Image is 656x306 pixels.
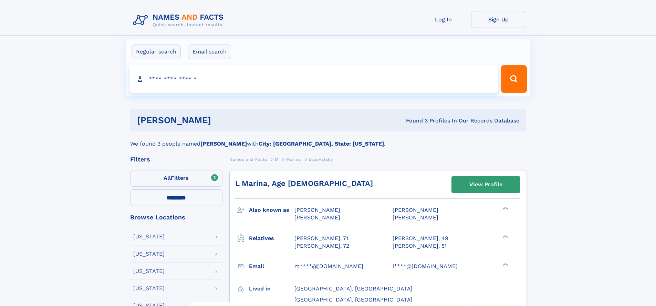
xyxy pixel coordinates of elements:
[249,233,294,244] h3: Relatives
[130,214,222,220] div: Browse Locations
[133,286,165,291] div: [US_STATE]
[130,11,229,30] img: Logo Names and Facts
[249,204,294,216] h3: Also known as
[501,262,509,267] div: ❯
[393,242,447,250] a: [PERSON_NAME], 51
[471,11,526,28] a: Sign Up
[130,131,526,148] div: We found 3 people named with .
[469,177,502,193] div: View Profile
[137,116,309,125] h1: [PERSON_NAME]
[249,283,294,295] h3: Lived in
[133,234,165,239] div: [US_STATE]
[294,235,348,242] a: [PERSON_NAME], 71
[501,234,509,239] div: ❯
[249,260,294,272] h3: Email
[275,157,279,162] span: M
[294,285,413,292] span: [GEOGRAPHIC_DATA], [GEOGRAPHIC_DATA]
[452,176,520,193] a: View Profile
[294,214,340,221] span: [PERSON_NAME]
[130,170,222,187] label: Filters
[393,214,438,221] span: [PERSON_NAME]
[229,155,267,164] a: Names and Facts
[501,65,527,93] button: Search Button
[129,65,498,93] input: search input
[132,45,181,59] label: Regular search
[286,157,301,162] span: Marina
[393,207,438,213] span: [PERSON_NAME]
[309,117,519,125] div: Found 3 Profiles In Our Records Database
[164,175,171,181] span: All
[235,179,373,188] a: L Marina, Age [DEMOGRAPHIC_DATA]
[294,242,349,250] a: [PERSON_NAME], 72
[200,140,247,147] b: [PERSON_NAME]
[259,140,384,147] b: City: [GEOGRAPHIC_DATA], State: [US_STATE]
[416,11,471,28] a: Log In
[294,296,413,303] span: [GEOGRAPHIC_DATA], [GEOGRAPHIC_DATA]
[133,251,165,257] div: [US_STATE]
[501,206,509,211] div: ❯
[188,45,231,59] label: Email search
[309,157,333,162] span: Lozovatsky
[133,268,165,274] div: [US_STATE]
[294,207,340,213] span: [PERSON_NAME]
[393,235,448,242] a: [PERSON_NAME], 49
[286,155,301,164] a: Marina
[275,155,279,164] a: M
[130,156,222,162] div: Filters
